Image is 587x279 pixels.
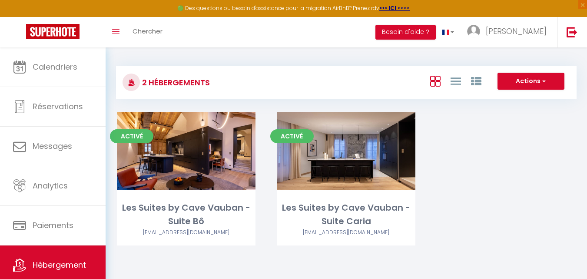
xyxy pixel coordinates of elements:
span: [PERSON_NAME] [486,26,547,37]
span: Réservations [33,101,83,112]
a: Chercher [126,17,169,47]
span: Hébergement [33,259,86,270]
button: Besoin d'aide ? [375,25,436,40]
a: Vue en Box [430,74,441,88]
div: Les Suites by Cave Vauban - Suite Caria [277,201,416,229]
span: Calendriers [33,61,77,72]
span: Chercher [133,27,163,36]
img: ... [467,25,480,38]
span: Analytics [33,180,68,191]
img: logout [567,27,577,37]
img: Super Booking [26,24,80,39]
div: Airbnb [117,229,255,237]
div: Airbnb [277,229,416,237]
a: Vue par Groupe [471,74,481,88]
span: Activé [110,129,153,143]
span: Paiements [33,220,73,231]
a: ... [PERSON_NAME] [461,17,557,47]
a: >>> ICI <<<< [379,4,410,12]
button: Actions [497,73,564,90]
div: Les Suites by Cave Vauban - Suite Bô [117,201,255,229]
h3: 2 Hébergements [140,73,210,92]
span: Messages [33,141,72,151]
a: Vue en Liste [451,74,461,88]
span: Activé [270,129,314,143]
